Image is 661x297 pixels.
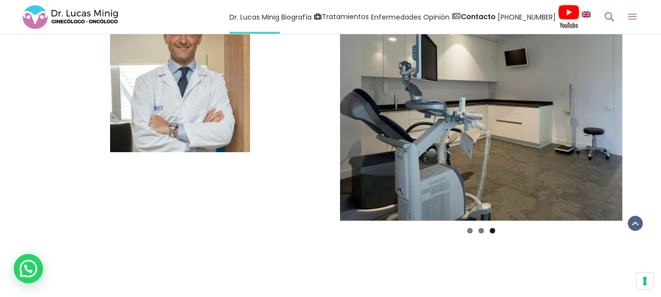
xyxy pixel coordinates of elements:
[229,11,279,23] span: Dr. Lucas Minig
[322,11,369,23] span: Tratamientos
[371,11,421,23] span: Enfermedades
[479,228,484,233] a: 2
[582,11,591,17] img: language english
[110,5,250,152] img: Ginecólogo Oncólogo Dr. Lucas Minig en Valencia Especialista
[281,11,312,23] span: Biografía
[14,254,43,283] div: WhatsApp contact
[467,228,473,233] a: 1
[498,11,556,23] span: [PHONE_NUMBER]
[637,273,653,289] button: Sus preferencias de consentimiento para tecnologías de seguimiento
[558,4,580,29] img: Videos Youtube Ginecología
[423,11,450,23] span: Opinión
[461,12,496,22] strong: Contacto
[490,228,495,233] a: 3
